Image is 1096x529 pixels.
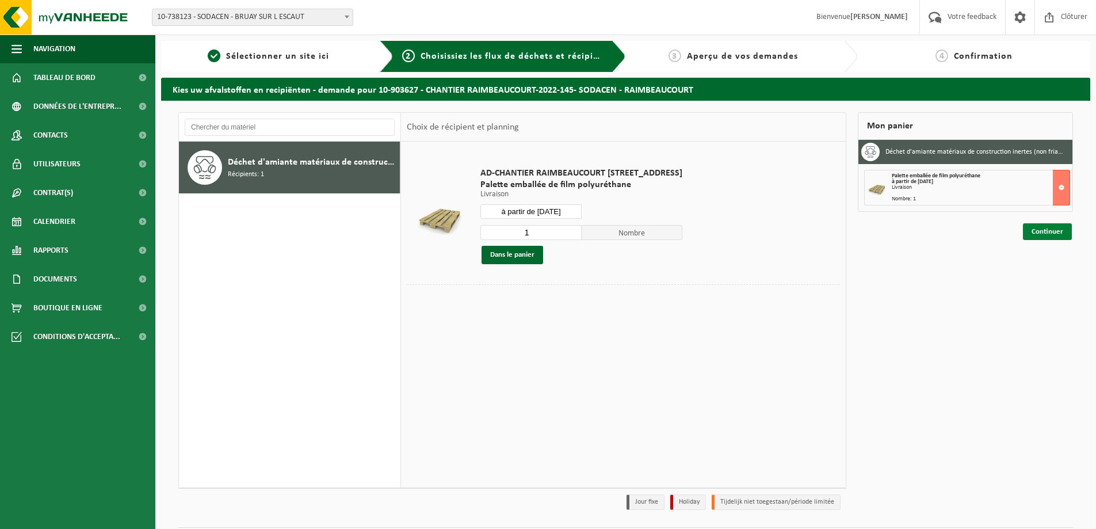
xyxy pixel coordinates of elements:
span: Navigation [33,35,75,63]
span: Documents [33,265,77,294]
input: Chercher du matériel [185,119,395,136]
span: 3 [669,50,681,62]
li: Jour fixe [627,494,665,510]
div: Livraison [892,185,1070,191]
span: Nombre [582,225,683,240]
li: Tijdelijk niet toegestaan/période limitée [712,494,841,510]
span: Palette emballée de film polyuréthane [480,179,682,191]
span: Boutique en ligne [33,294,102,322]
button: Déchet d'amiante matériaux de construction inertes (non friable) Récipients: 1 [179,142,400,193]
button: Dans le panier [482,246,543,264]
span: Contacts [33,121,68,150]
span: 10-738123 - SODACEN - BRUAY SUR L ESCAUT [152,9,353,25]
div: Nombre: 1 [892,196,1070,202]
span: Utilisateurs [33,150,81,178]
a: Continuer [1023,223,1072,240]
span: Conditions d'accepta... [33,322,120,351]
span: Rapports [33,236,68,265]
h3: Déchet d'amiante matériaux de construction inertes (non friable) [885,143,1064,161]
a: 1Sélectionner un site ici [167,50,371,63]
span: Déchet d'amiante matériaux de construction inertes (non friable) [228,155,397,169]
span: Choisissiez les flux de déchets et récipients [421,52,612,61]
li: Holiday [670,494,706,510]
span: Calendrier [33,207,75,236]
span: 10-738123 - SODACEN - BRUAY SUR L ESCAUT [152,9,353,26]
p: Livraison [480,191,682,199]
span: AD-CHANTIER RAIMBEAUCOURT [STREET_ADDRESS] [480,168,682,179]
span: Sélectionner un site ici [226,52,329,61]
span: 2 [402,50,415,62]
strong: [PERSON_NAME] [850,13,908,21]
span: Aperçu de vos demandes [687,52,798,61]
div: Choix de récipient et planning [401,113,525,142]
span: Récipients: 1 [228,169,264,180]
span: Confirmation [954,52,1013,61]
span: Palette emballée de film polyuréthane [892,173,980,179]
span: Tableau de bord [33,63,96,92]
span: Données de l'entrepr... [33,92,121,121]
div: Mon panier [858,112,1073,140]
span: 4 [935,50,948,62]
strong: à partir de [DATE] [892,178,933,185]
input: Sélectionnez date [480,204,582,219]
span: Contrat(s) [33,178,73,207]
span: 1 [208,50,220,62]
h2: Kies uw afvalstoffen en recipiënten - demande pour 10-903627 - CHANTIER RAIMBEAUCOURT-2022-145- S... [161,78,1090,100]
